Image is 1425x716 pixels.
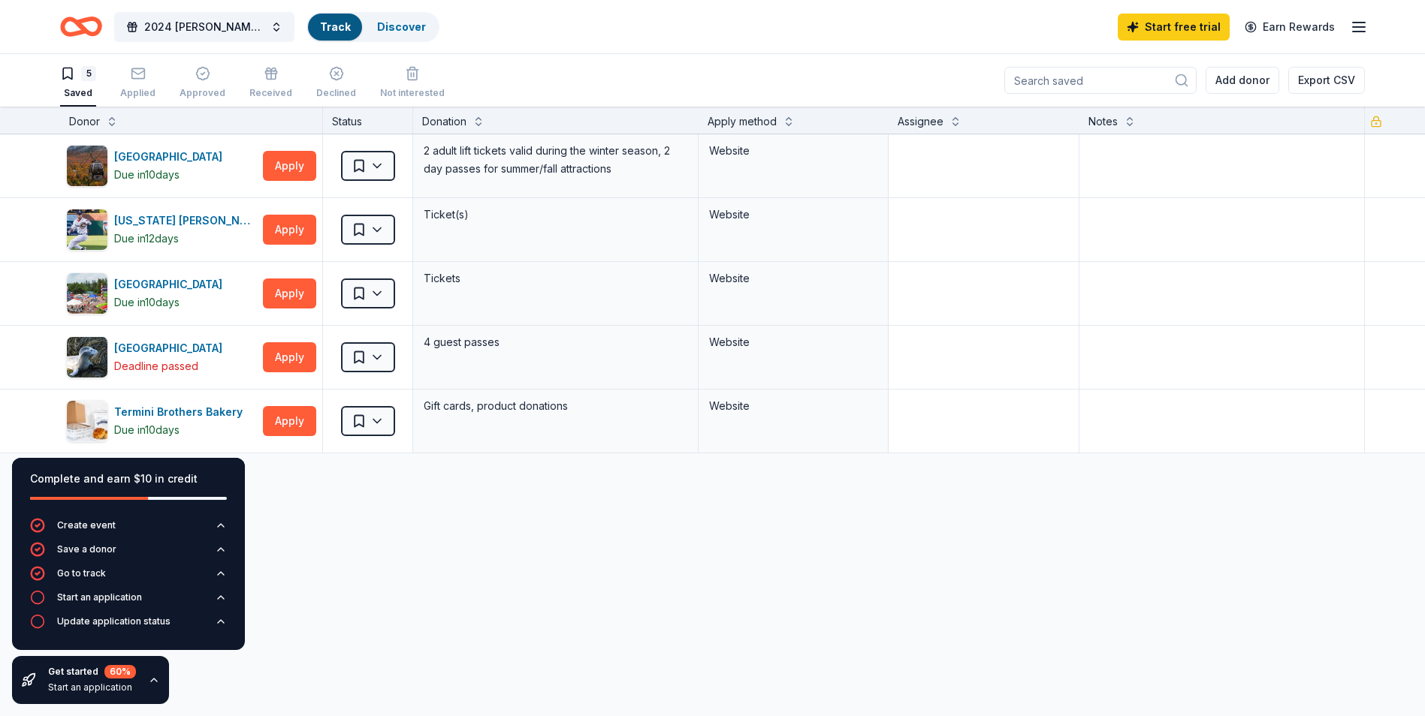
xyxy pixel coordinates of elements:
[120,60,155,107] button: Applied
[114,403,249,421] div: Termini Brothers Bakery
[57,615,171,627] div: Update application status
[30,470,227,488] div: Complete and earn $10 in credit
[60,60,96,107] button: 5Saved
[114,421,180,439] div: Due in 10 days
[114,293,180,311] div: Due in 10 days
[67,146,107,186] img: Image for Loon Mountain Resort
[67,273,107,314] img: Image for Santa's Village
[30,518,227,542] button: Create event
[377,20,426,33] a: Discover
[316,87,356,99] div: Declined
[30,614,227,638] button: Update application status
[263,406,316,436] button: Apply
[249,60,292,107] button: Received
[81,66,96,81] div: 5
[67,209,107,250] img: Image for New Hampshire Fisher Cats
[1004,67,1197,94] input: Search saved
[30,566,227,590] button: Go to track
[30,590,227,614] button: Start an application
[67,337,107,378] img: Image for Seacoast Science Center
[320,20,350,33] a: Track
[57,519,116,531] div: Create event
[306,12,439,42] button: TrackDiscover
[709,397,877,415] div: Website
[57,567,106,579] div: Go to track
[60,9,102,44] a: Home
[708,113,777,131] div: Apply method
[60,87,96,99] div: Saved
[66,209,257,251] button: Image for New Hampshire Fisher Cats[US_STATE] [PERSON_NAME] CatsDue in12days
[69,113,100,131] div: Donor
[709,142,877,160] div: Website
[48,665,136,678] div: Get started
[114,212,257,230] div: [US_STATE] [PERSON_NAME] Cats
[422,113,466,131] div: Donation
[422,204,689,225] div: Ticket(s)
[1236,14,1344,41] a: Earn Rewards
[67,401,107,441] img: Image for Termini Brothers Bakery
[104,665,136,678] div: 60 %
[316,60,356,107] button: Declined
[1118,14,1230,41] a: Start free trial
[1206,67,1279,94] button: Add donor
[180,87,225,99] div: Approved
[114,275,228,293] div: [GEOGRAPHIC_DATA]
[323,107,413,134] div: Status
[422,140,689,179] div: 2 adult lift tickets valid during the winter season, 2 day passes for summer/fall attractions
[380,60,445,107] button: Not interested
[709,333,877,351] div: Website
[249,87,292,99] div: Received
[66,336,257,378] button: Image for Seacoast Science Center[GEOGRAPHIC_DATA]Deadline passed
[422,268,689,289] div: Tickets
[114,12,294,42] button: 2024 [PERSON_NAME]'s 5K website Home page photo
[114,357,198,375] div: Deadline passed
[1088,113,1118,131] div: Notes
[48,681,136,693] div: Start an application
[144,18,264,36] span: 2024 [PERSON_NAME]'s 5K website Home page photo
[57,591,142,603] div: Start an application
[120,87,155,99] div: Applied
[898,113,943,131] div: Assignee
[57,543,116,555] div: Save a donor
[30,542,227,566] button: Save a donor
[380,87,445,99] div: Not interested
[114,339,228,357] div: [GEOGRAPHIC_DATA]
[263,342,316,372] button: Apply
[114,148,228,166] div: [GEOGRAPHIC_DATA]
[114,230,179,248] div: Due in 12 days
[422,332,689,353] div: 4 guest passes
[114,166,180,184] div: Due in 10 days
[263,278,316,308] button: Apply
[1288,67,1365,94] button: Export CSV
[66,272,257,314] button: Image for Santa's Village[GEOGRAPHIC_DATA]Due in10days
[66,400,257,442] button: Image for Termini Brothers BakeryTermini Brothers BakeryDue in10days
[709,206,877,224] div: Website
[709,269,877,287] div: Website
[66,145,257,187] button: Image for Loon Mountain Resort[GEOGRAPHIC_DATA]Due in10days
[263,215,316,245] button: Apply
[263,151,316,181] button: Apply
[180,60,225,107] button: Approved
[422,396,689,417] div: Gift cards, product donations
